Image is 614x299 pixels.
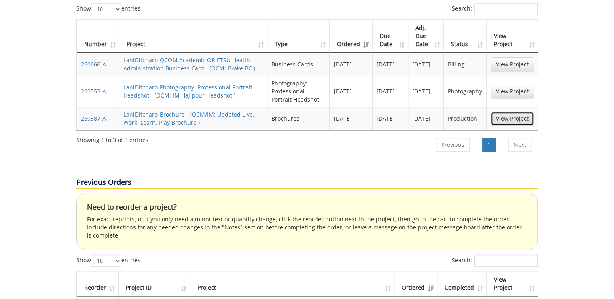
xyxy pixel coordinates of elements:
td: Photography [444,76,487,107]
td: [DATE] [408,107,444,130]
label: Search: [452,3,538,15]
th: Project: activate to sort column ascending [190,271,394,296]
a: View Project [491,85,534,98]
a: LaniDitcharo-Photography: Professional Portrait Headshot - (QCM: IM Hajipour Headshot ) [123,83,252,99]
input: Search: [474,3,538,15]
th: View Project: activate to sort column ascending [487,20,538,53]
td: Production [444,107,487,130]
td: Photography: Professional Portrait Headshot [267,76,330,107]
a: 260666-A [81,60,106,68]
td: [DATE] [408,76,444,107]
th: Adj. Due Date: activate to sort column ascending [408,20,444,53]
th: Status: activate to sort column ascending [444,20,487,53]
th: Completed: activate to sort column ascending [437,271,487,296]
td: [DATE] [330,53,373,76]
th: Type: activate to sort column ascending [267,20,330,53]
a: 260387-A [81,115,106,122]
a: LaniDitcharo-Brochure - (QCM/IM: Updated Live, Work, Learn, Play Brochure ) [123,110,254,126]
th: Reorder: activate to sort column ascending [77,271,119,296]
div: Showing 1 to 3 of 3 entries [76,133,148,144]
td: Business Cards [267,53,330,76]
p: For exact reprints, or if you only need a minor text or quantity change, click the reorder button... [87,215,527,240]
td: [DATE] [373,107,408,130]
a: LaniDitcharo-QCOM Academic OR ETSU Health Administration Business Card - (QCM: Brake BC ) [123,56,255,72]
a: View Project [491,57,534,71]
a: View Project [491,112,534,125]
select: Showentries [91,254,121,267]
label: Show entries [76,3,140,15]
th: View Project: activate to sort column ascending [487,271,538,296]
th: Number: activate to sort column ascending [77,20,119,53]
label: Search: [452,254,538,267]
input: Search: [474,254,538,267]
label: Show entries [76,254,140,267]
td: [DATE] [373,53,408,76]
a: 1 [482,138,496,152]
th: Project ID: activate to sort column ascending [119,271,190,296]
th: Project: activate to sort column ascending [119,20,267,53]
p: Previous Orders [76,177,538,189]
td: [DATE] [330,107,373,130]
th: Ordered: activate to sort column ascending [330,20,373,53]
select: Showentries [91,3,121,15]
a: Next [508,138,531,152]
a: 260553-A [81,87,106,95]
td: [DATE] [408,53,444,76]
a: Previous [436,138,470,152]
h4: Need to reorder a project? [87,203,527,211]
td: Billing [444,53,487,76]
th: Due Date: activate to sort column ascending [373,20,408,53]
td: Brochures [267,107,330,130]
td: [DATE] [330,76,373,107]
td: [DATE] [373,76,408,107]
th: Ordered: activate to sort column ascending [394,271,437,296]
